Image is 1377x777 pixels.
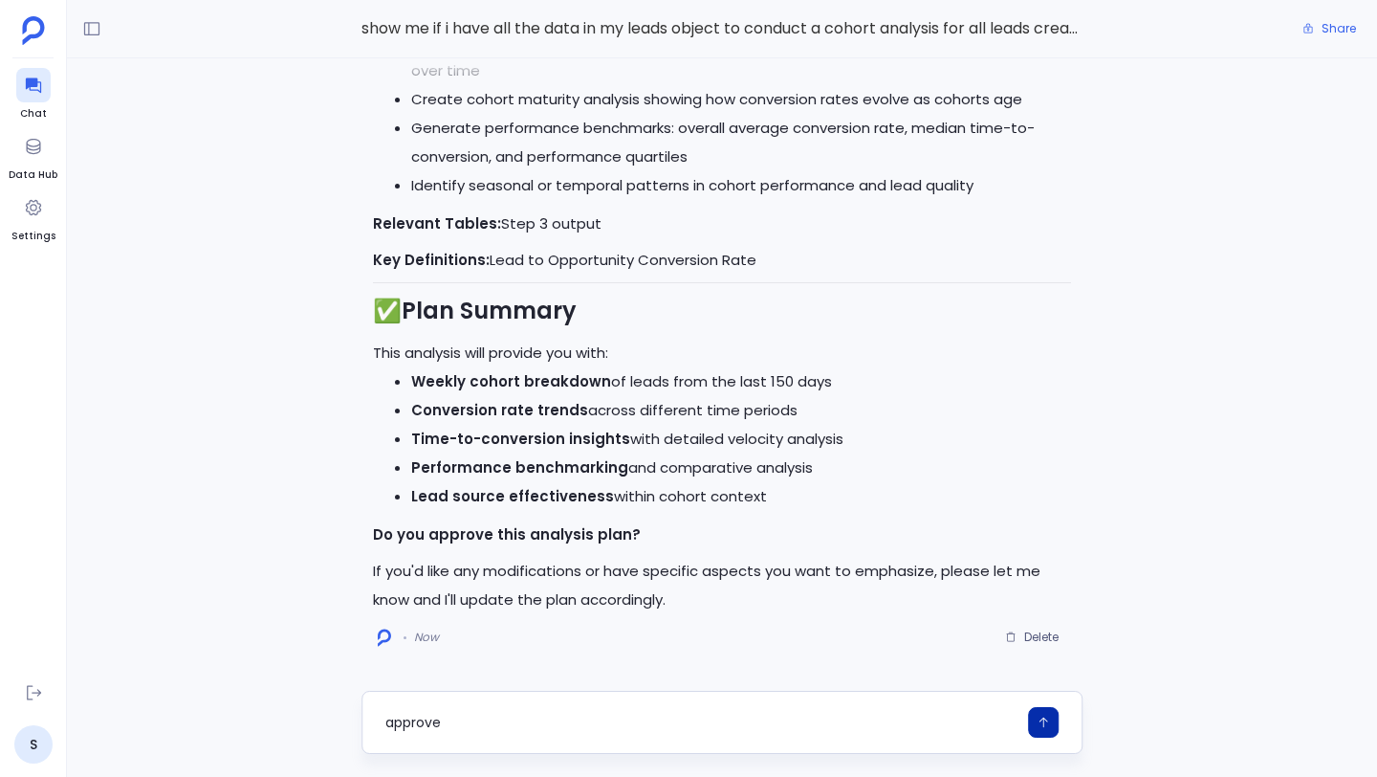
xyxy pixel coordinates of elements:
textarea: approve [385,713,1016,732]
span: Delete [1024,630,1059,645]
strong: Lead source effectiveness [411,486,614,506]
li: across different time periods [411,396,1071,425]
li: of leads from the last 150 days [411,367,1071,396]
button: Share [1291,15,1367,42]
span: Data Hub [9,167,57,183]
button: Delete [993,623,1071,652]
img: petavue logo [22,16,45,45]
li: Create cohort maturity analysis showing how conversion rates evolve as cohorts age [411,85,1071,114]
strong: Conversion rate trends [411,400,588,420]
li: Identify seasonal or temporal patterns in cohort performance and lead quality [411,171,1071,200]
strong: Key Definitions: [373,250,490,270]
a: Chat [16,68,51,122]
strong: Plan Summary [402,295,577,326]
li: Generate performance benchmarks: overall average conversion rate, median time-to-conversion, and ... [411,114,1071,171]
a: Settings [11,190,55,244]
p: Step 3 output [373,210,1071,238]
span: Share [1322,21,1356,36]
strong: Do you approve this analysis plan? [373,524,641,544]
strong: Relevant Tables: [373,213,501,233]
p: If you'd like any modifications or have specific aspects you want to emphasize, please let me kno... [373,557,1071,614]
img: logo [378,629,391,647]
strong: Weekly cohort breakdown [411,371,611,391]
a: Data Hub [9,129,57,183]
span: Chat [16,106,51,122]
p: Lead to Opportunity Conversion Rate [373,246,1071,275]
a: S [14,725,53,764]
span: show me if i have all the data in my leads object to conduct a cohort analysis for all leads crea... [361,16,1082,41]
strong: Time-to-conversion insights [411,429,630,449]
li: and comparative analysis [411,454,1071,482]
span: Settings [11,229,55,244]
h2: ✅ [373,295,1071,327]
p: This analysis will provide you with: [373,339,1071,367]
li: within cohort context [411,482,1071,511]
span: Now [414,630,439,645]
li: with detailed velocity analysis [411,425,1071,454]
strong: Performance benchmarking [411,457,628,477]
